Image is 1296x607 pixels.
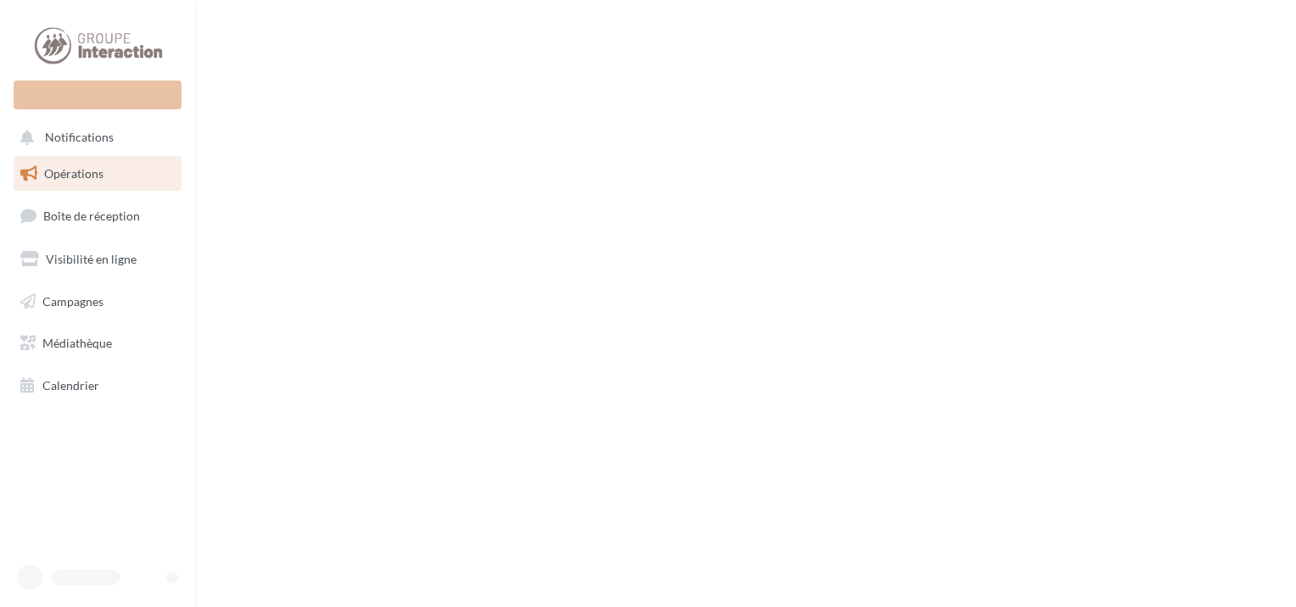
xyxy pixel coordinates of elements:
[44,166,103,181] span: Opérations
[10,368,185,404] a: Calendrier
[10,198,185,234] a: Boîte de réception
[46,252,137,266] span: Visibilité en ligne
[10,284,185,320] a: Campagnes
[10,326,185,361] a: Médiathèque
[42,336,112,350] span: Médiathèque
[14,81,182,109] div: Nouvelle campagne
[42,293,103,308] span: Campagnes
[10,242,185,277] a: Visibilité en ligne
[10,156,185,192] a: Opérations
[43,209,140,223] span: Boîte de réception
[45,131,114,145] span: Notifications
[42,378,99,393] span: Calendrier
